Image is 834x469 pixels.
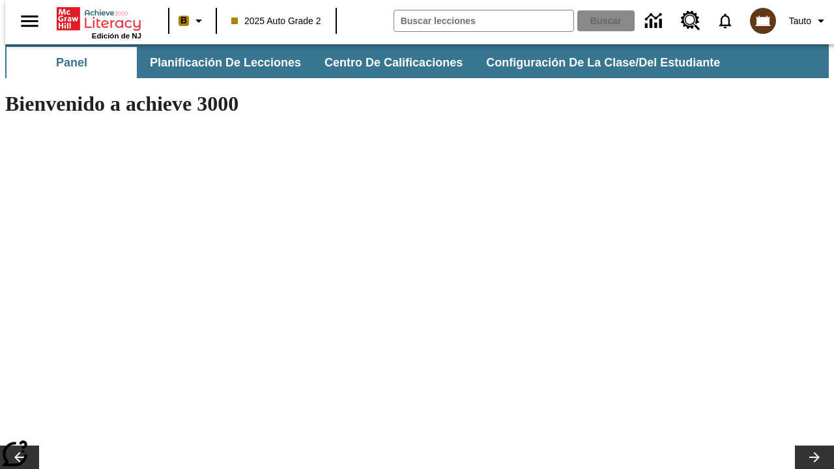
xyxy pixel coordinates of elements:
button: Boost El color de la clase es anaranjado claro. Cambiar el color de la clase. [173,9,212,33]
a: Notificaciones [708,4,742,38]
div: Subbarra de navegación [5,44,829,78]
button: Centro de calificaciones [314,47,473,78]
input: Buscar campo [394,10,573,31]
div: Portada [57,5,141,40]
button: Abrir el menú lateral [10,2,49,40]
button: Configuración de la clase/del estudiante [476,47,730,78]
button: Panel [7,47,137,78]
span: 2025 Auto Grade 2 [231,14,321,28]
button: Escoja un nuevo avatar [742,4,784,38]
button: Carrusel de lecciones, seguir [795,446,834,469]
span: B [180,12,187,29]
button: Perfil/Configuración [784,9,834,33]
h1: Bienvenido a achieve 3000 [5,92,568,116]
img: avatar image [750,8,776,34]
a: Portada [57,6,141,32]
span: Tauto [789,14,811,28]
span: Edición de NJ [92,32,141,40]
a: Centro de información [637,3,673,39]
button: Planificación de lecciones [139,47,311,78]
div: Subbarra de navegación [5,47,732,78]
a: Centro de recursos, Se abrirá en una pestaña nueva. [673,3,708,38]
